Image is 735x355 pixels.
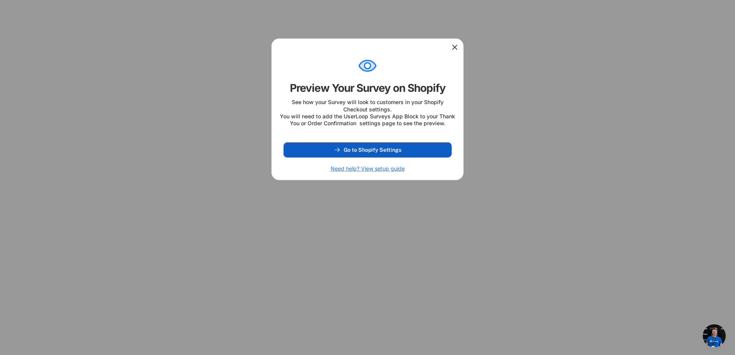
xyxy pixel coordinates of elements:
[283,142,452,158] button: Go to Shopify Settings
[703,324,726,347] div: Chat öffnen
[344,147,401,153] span: Go to Shopify Settings
[279,99,456,127] div: See how your Survey will look to customers in your Shopify Checkout settings. You will need to ad...
[290,81,446,95] div: Preview Your Survey on Shopify
[331,165,405,172] h6: Need help? View setup guide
